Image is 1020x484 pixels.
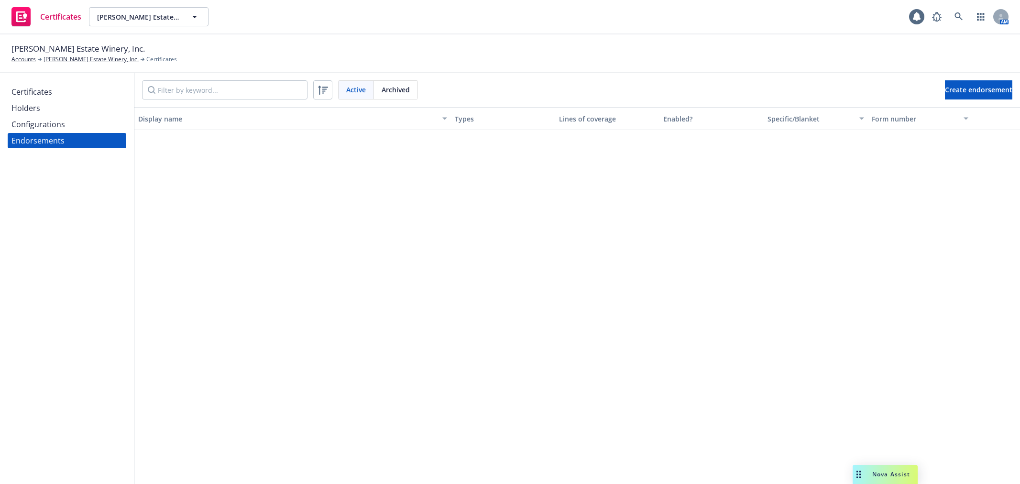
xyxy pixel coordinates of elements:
span: [PERSON_NAME] Estate Winery, Inc. [97,12,180,22]
span: Active [346,85,366,95]
a: Accounts [11,55,36,64]
button: Lines of coverage [555,107,659,130]
button: Types [451,107,555,130]
span: [PERSON_NAME] Estate Winery, Inc. [11,43,145,55]
button: Form number [868,107,972,130]
div: Configurations [11,117,65,132]
button: Create endorsement [945,80,1012,99]
span: Archived [382,85,410,95]
button: [PERSON_NAME] Estate Winery, Inc. [89,7,208,26]
a: Holders [8,100,126,116]
a: Report a Bug [927,7,946,26]
a: Endorsements [8,133,126,148]
a: Switch app [971,7,990,26]
span: Certificates [146,55,177,64]
span: Nova Assist [872,470,910,478]
div: Certificates [11,84,52,99]
div: Types [455,114,551,124]
a: Certificates [8,3,85,30]
input: Filter by keyword... [142,80,307,99]
a: Search [949,7,968,26]
button: Display name [134,107,451,130]
div: Drag to move [853,465,865,484]
span: Create endorsement [945,85,1012,94]
div: Holders [11,100,40,116]
a: Certificates [8,84,126,99]
button: Specific/Blanket [764,107,868,130]
span: Certificates [40,13,81,21]
a: Configurations [8,117,126,132]
div: Lines of coverage [559,114,656,124]
a: [PERSON_NAME] Estate Winery, Inc. [44,55,139,64]
div: Display name [138,114,437,124]
div: Specific/Blanket [768,114,854,124]
button: Nova Assist [853,465,918,484]
div: Enabled? [663,114,760,124]
button: Enabled? [659,107,764,130]
div: Endorsements [11,133,65,148]
div: Form number [872,114,958,124]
